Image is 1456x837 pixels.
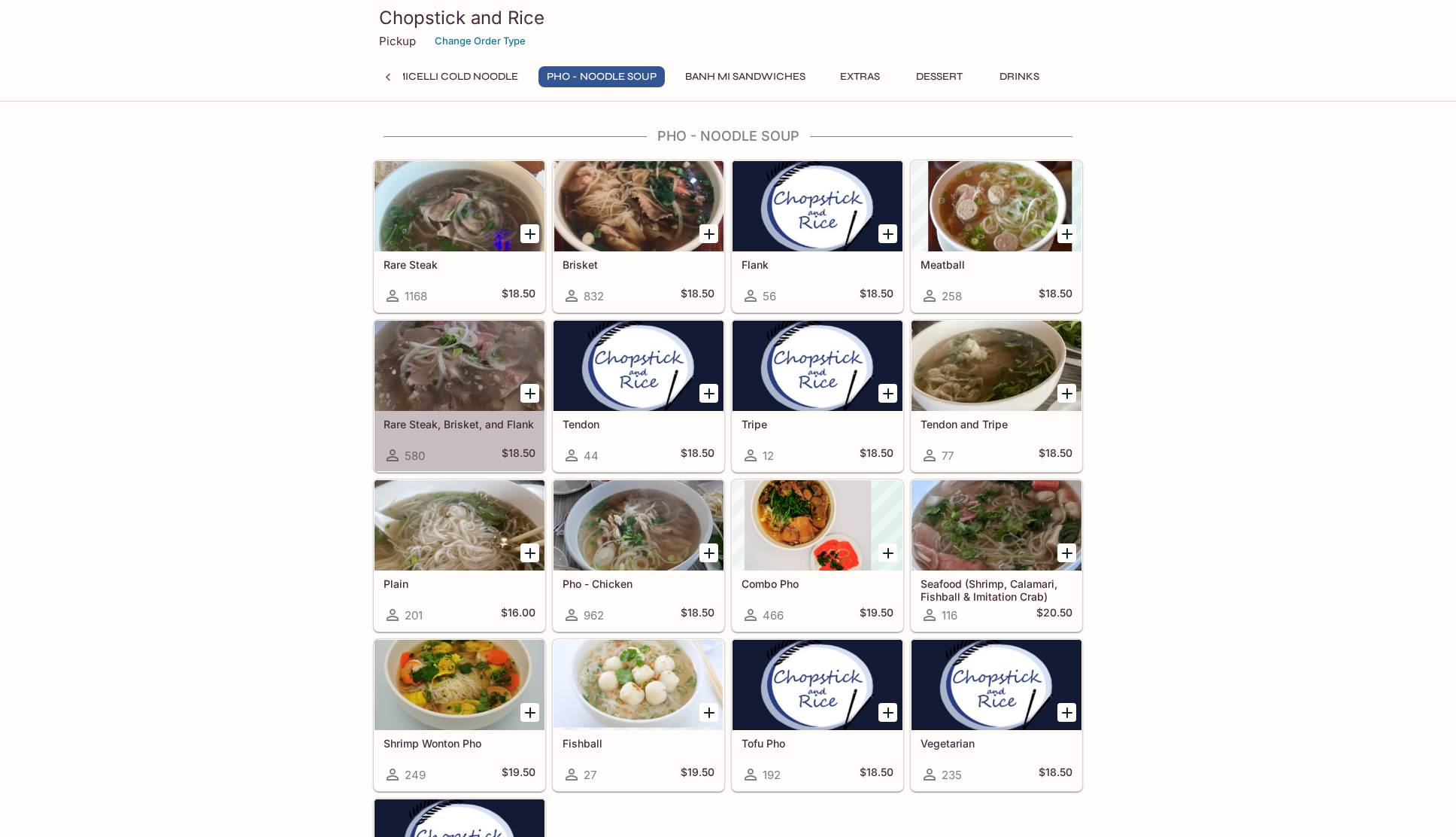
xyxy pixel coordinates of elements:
[384,418,535,431] h5: Rare Steak, Brisket, and Flank
[1057,224,1076,243] button: Add Meatball
[1036,606,1072,624] h5: $20.50
[563,737,714,750] h5: Fishball
[584,289,604,303] span: 832
[763,768,781,782] span: 192
[374,320,545,472] a: Rare Steak, Brisket, and Flank580$18.50
[860,287,893,305] h5: $18.50
[584,608,604,622] span: 962
[860,446,893,464] h5: $18.50
[374,160,545,312] a: Rare Steak1168$18.50
[563,258,714,271] h5: Brisket
[942,768,962,782] span: 235
[742,258,893,271] h5: Flank
[921,418,1072,431] h5: Tendon and Tripe
[878,543,897,562] button: Add Combo Pho
[732,639,903,791] a: Tofu Pho192$18.50
[502,446,535,464] h5: $18.50
[1057,543,1076,562] button: Add Seafood (Shrimp, Calamari, Fishball & Imitation Crab)
[405,608,423,622] span: 201
[520,543,539,562] button: Add Plain
[374,639,545,791] a: Shrimp Wonton Pho249$19.50
[502,287,535,305] h5: $18.50
[911,320,1082,472] a: Tendon and Tripe77$18.50
[681,606,714,624] h5: $18.50
[699,543,718,562] button: Add Pho - Chicken
[375,480,544,571] div: Plain
[763,289,776,303] span: 56
[912,321,1081,411] div: Tendon and Tripe
[1039,765,1072,784] h5: $18.50
[584,768,596,782] span: 27
[502,765,535,784] h5: $19.50
[379,34,416,48] p: Pickup
[911,639,1082,791] a: Vegetarian235$18.50
[677,66,814,87] button: Banh Mi Sandwiches
[860,765,893,784] h5: $18.50
[985,66,1053,87] button: Drinks
[733,321,902,411] div: Tripe
[942,289,962,303] span: 258
[384,258,535,271] h5: Rare Steak
[563,577,714,590] h5: Pho - Chicken
[405,449,425,463] span: 580
[520,384,539,403] button: Add Rare Steak, Brisket, and Flank
[554,161,723,251] div: Brisket
[520,224,539,243] button: Add Rare Steak
[826,66,893,87] button: Extras
[942,608,957,622] span: 116
[732,320,903,472] a: Tripe12$18.50
[942,449,954,463] span: 77
[699,224,718,243] button: Add Brisket
[384,737,535,750] h5: Shrimp Wonton Pho
[554,321,723,411] div: Tendon
[366,66,526,87] button: Vermicelli Cold Noodle
[912,640,1081,730] div: Vegetarian
[921,577,1072,602] h5: Seafood (Shrimp, Calamari, Fishball & Imitation Crab)
[374,479,545,632] a: Plain201$16.00
[905,66,973,87] button: Dessert
[911,160,1082,312] a: Meatball258$18.50
[375,640,544,730] div: Shrimp Wonton Pho
[699,384,718,403] button: Add Tendon
[860,606,893,624] h5: $19.50
[733,640,902,730] div: Tofu Pho
[1057,703,1076,722] button: Add Vegetarian
[763,449,774,463] span: 12
[553,320,724,472] a: Tendon44$18.50
[733,161,902,251] div: Flank
[742,737,893,750] h5: Tofu Pho
[912,480,1081,571] div: Seafood (Shrimp, Calamari, Fishball & Imitation Crab)
[373,128,1083,145] h4: Pho - Noodle Soup
[554,480,723,571] div: Pho - Chicken
[699,703,718,722] button: Add Fishball
[553,479,724,632] a: Pho - Chicken962$18.50
[732,479,903,632] a: Combo Pho466$19.50
[921,258,1072,271] h5: Meatball
[1039,446,1072,464] h5: $18.50
[878,703,897,722] button: Add Tofu Pho
[379,6,1077,29] h3: Chopstick and Rice
[501,606,535,624] h5: $16.00
[733,480,902,571] div: Combo Pho
[681,287,714,305] h5: $18.50
[912,161,1081,251] div: Meatball
[763,608,784,622] span: 466
[553,639,724,791] a: Fishball27$19.50
[878,224,897,243] button: Add Flank
[538,66,665,87] button: Pho - Noodle Soup
[375,161,544,251] div: Rare Steak
[878,384,897,403] button: Add Tripe
[681,446,714,464] h5: $18.50
[563,418,714,431] h5: Tendon
[375,321,544,411] div: Rare Steak, Brisket, and Flank
[520,703,539,722] button: Add Shrimp Wonton Pho
[911,479,1082,632] a: Seafood (Shrimp, Calamari, Fishball & Imitation Crab)116$20.50
[1057,384,1076,403] button: Add Tendon and Tripe
[405,768,426,782] span: 249
[921,737,1072,750] h5: Vegetarian
[428,29,532,53] button: Change Order Type
[742,418,893,431] h5: Tripe
[681,765,714,784] h5: $19.50
[732,160,903,312] a: Flank56$18.50
[742,577,893,590] h5: Combo Pho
